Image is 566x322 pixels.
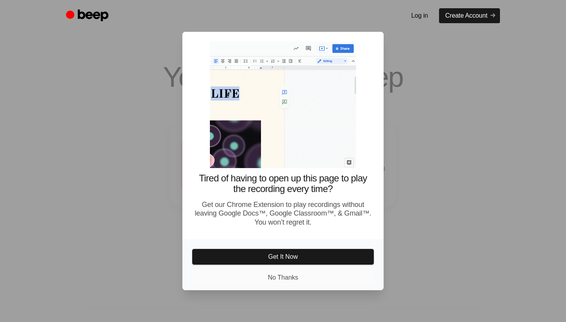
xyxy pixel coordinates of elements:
[405,8,434,23] a: Log in
[192,200,374,227] p: Get our Chrome Extension to play recordings without leaving Google Docs™, Google Classroom™, & Gm...
[192,270,374,285] button: No Thanks
[210,41,356,168] img: Beep extension in action
[66,8,110,24] a: Beep
[192,249,374,265] button: Get It Now
[192,173,374,194] h3: Tired of having to open up this page to play the recording every time?
[439,8,500,23] a: Create Account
